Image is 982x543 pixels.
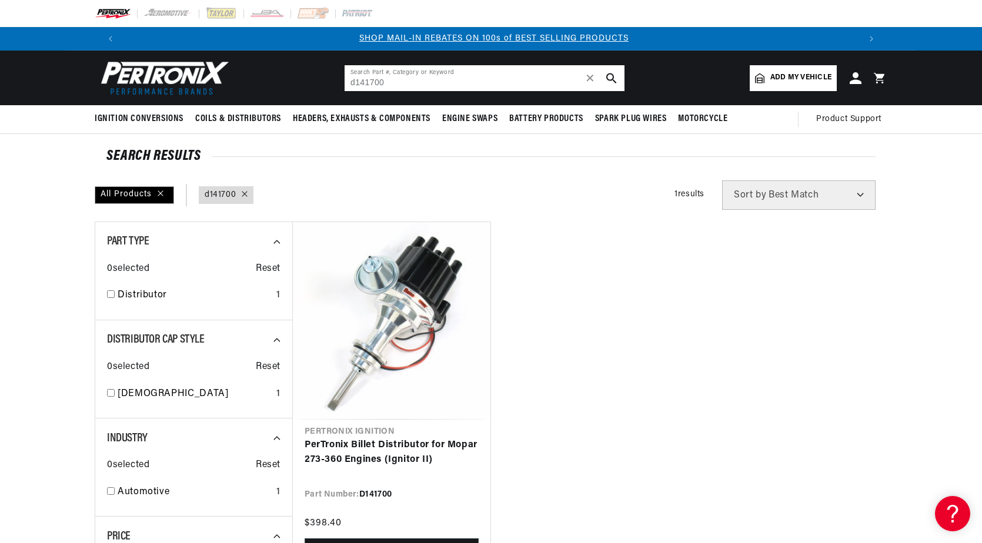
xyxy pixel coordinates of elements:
summary: Engine Swaps [436,105,503,133]
button: Translation missing: en.sections.announcements.next_announcement [860,27,883,51]
summary: Ignition Conversions [95,105,189,133]
span: Engine Swaps [442,113,497,125]
div: All Products [95,186,174,204]
span: Distributor Cap Style [107,334,205,346]
div: 2 of 3 [125,32,863,45]
a: Add my vehicle [750,65,837,91]
summary: Coils & Distributors [189,105,287,133]
a: Automotive [118,485,272,500]
span: Ignition Conversions [95,113,183,125]
div: 1 [276,485,280,500]
img: Pertronix [95,58,230,98]
span: Reset [256,262,280,277]
div: 1 [276,387,280,402]
span: Product Support [816,113,881,126]
span: Price [107,531,131,542]
span: Industry [107,433,148,444]
summary: Product Support [816,105,887,133]
span: 1 results [674,190,704,199]
span: Battery Products [509,113,583,125]
a: Distributor [118,288,272,303]
a: PerTronix Billet Distributor for Mopar 273-360 Engines (Ignitor II) [305,438,479,468]
summary: Motorcycle [672,105,733,133]
select: Sort by [722,180,876,210]
span: Headers, Exhausts & Components [293,113,430,125]
summary: Spark Plug Wires [589,105,673,133]
span: 0 selected [107,262,149,277]
span: Spark Plug Wires [595,113,667,125]
div: Announcement [125,32,863,45]
div: SEARCH RESULTS [106,150,876,162]
summary: Headers, Exhausts & Components [287,105,436,133]
slideshow-component: Translation missing: en.sections.announcements.announcement_bar [65,27,917,51]
button: Translation missing: en.sections.announcements.previous_announcement [99,27,122,51]
span: Reset [256,458,280,473]
button: search button [599,65,624,91]
input: Search Part #, Category or Keyword [345,65,624,91]
div: 1 [276,288,280,303]
span: Sort by [734,190,766,200]
span: Add my vehicle [770,72,831,83]
span: Reset [256,360,280,375]
span: Part Type [107,236,149,247]
a: [DEMOGRAPHIC_DATA] [118,387,272,402]
span: 0 selected [107,360,149,375]
a: SHOP MAIL-IN REBATES ON 100s of BEST SELLING PRODUCTS [359,34,629,43]
span: Coils & Distributors [195,113,281,125]
span: 0 selected [107,458,149,473]
summary: Battery Products [503,105,589,133]
span: Motorcycle [678,113,727,125]
a: d141700 [205,189,236,202]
